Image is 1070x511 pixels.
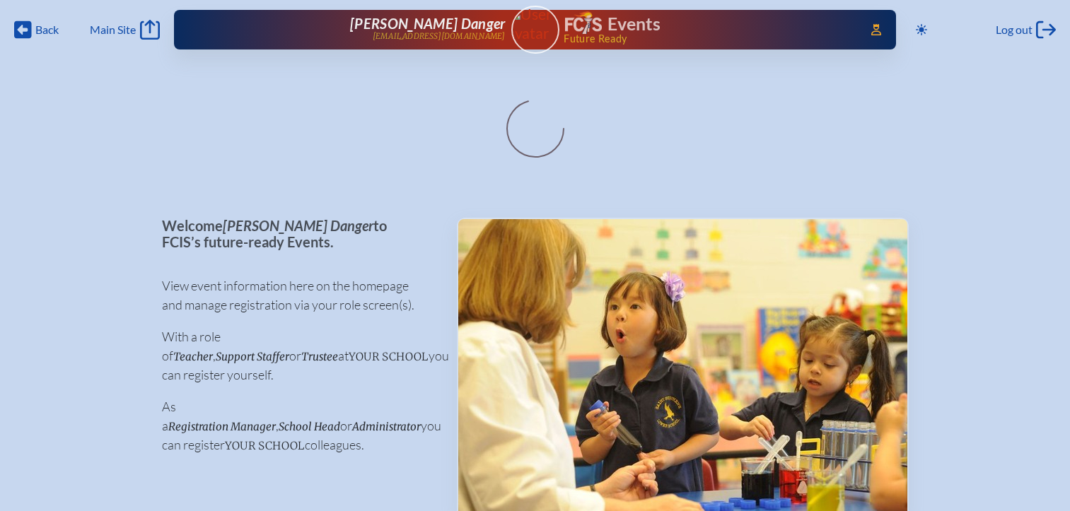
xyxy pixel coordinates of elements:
span: Administrator [352,420,421,433]
p: [EMAIL_ADDRESS][DOMAIN_NAME] [373,32,506,41]
span: Log out [996,23,1033,37]
span: Trustee [301,350,338,363]
span: Main Site [90,23,136,37]
img: User Avatar [505,5,565,42]
span: your school [225,439,305,452]
a: Main Site [90,20,159,40]
span: your school [349,350,429,363]
div: FCIS Events — Future ready [565,11,851,44]
span: Registration Manager [168,420,276,433]
span: [PERSON_NAME] Danger [350,15,505,32]
span: [PERSON_NAME] Danger [223,217,373,234]
span: Teacher [173,350,213,363]
span: Future Ready [564,34,851,44]
p: As a , or you can register colleagues. [162,397,434,454]
p: Welcome to FCIS’s future-ready Events. [162,218,434,249]
a: [PERSON_NAME] Danger[EMAIL_ADDRESS][DOMAIN_NAME] [219,16,506,44]
p: View event information here on the homepage and manage registration via your role screen(s). [162,276,434,315]
span: School Head [279,420,340,433]
p: With a role of , or at you can register yourself. [162,327,434,384]
a: User Avatar [511,6,559,54]
span: Back [35,23,59,37]
span: Support Staffer [216,350,289,363]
